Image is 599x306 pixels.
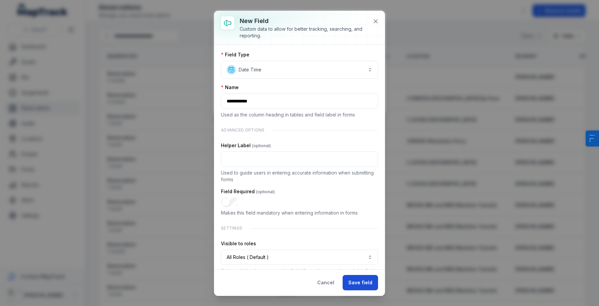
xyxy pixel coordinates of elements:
div: Custom data to allow for better tracking, searching, and reporting. [240,26,367,39]
label: Field Type [221,51,249,58]
button: All Roles ( Default ) [221,250,378,265]
input: :r3m:-form-item-label [221,93,378,109]
button: Save field [343,275,378,290]
label: Name [221,84,239,91]
p: Select which roles can see this field. If no roles are selected, the field will be visible to all... [221,268,378,281]
p: Makes this field mandatory when entering information in forms [221,210,378,216]
div: Settings [221,222,378,235]
div: Advanced Options [221,123,378,137]
label: Helper Label [221,142,271,149]
label: Visible to roles [221,240,256,247]
button: Date Time [221,61,378,79]
label: Field Required [221,188,275,195]
h3: New field [240,16,367,26]
button: Cancel [312,275,340,290]
input: :r3o:-form-item-label [221,151,378,167]
p: Used to guide users in entering accurate information when submitting forms [221,170,378,183]
input: :r3p:-form-item-label [221,198,238,207]
p: Used as the column heading in tables and field label in forms [221,111,378,118]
